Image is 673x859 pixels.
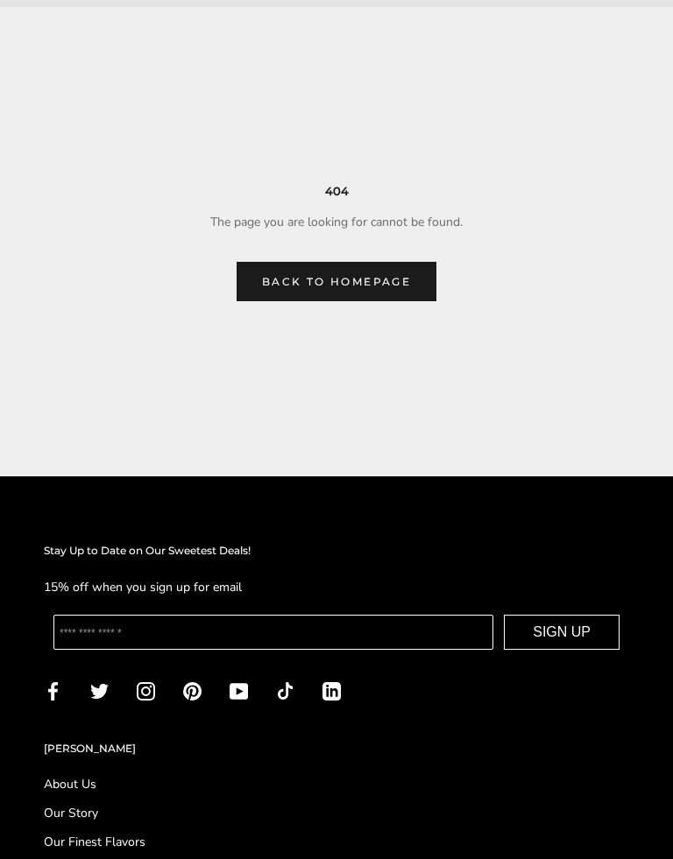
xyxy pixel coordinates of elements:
a: Our Finest Flavors [44,833,629,851]
h2: [PERSON_NAME] [44,740,629,757]
p: The page you are looking for cannot be found. [44,212,629,232]
a: Facebook [44,680,62,701]
a: Twitter [90,680,109,701]
a: Back to homepage [237,262,436,301]
a: About Us [44,775,629,793]
a: LinkedIn [322,680,341,701]
h3: 404 [44,182,629,201]
a: YouTube [230,680,248,701]
button: SIGN UP [504,615,620,650]
input: Enter your email [53,615,493,650]
a: Instagram [137,680,155,701]
a: Pinterest [183,680,202,701]
p: 15% off when you sign up for email [44,577,629,597]
a: TikTok [276,680,294,701]
h2: Stay Up to Date on Our Sweetest Deals! [44,542,629,560]
a: Our Story [44,804,629,822]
